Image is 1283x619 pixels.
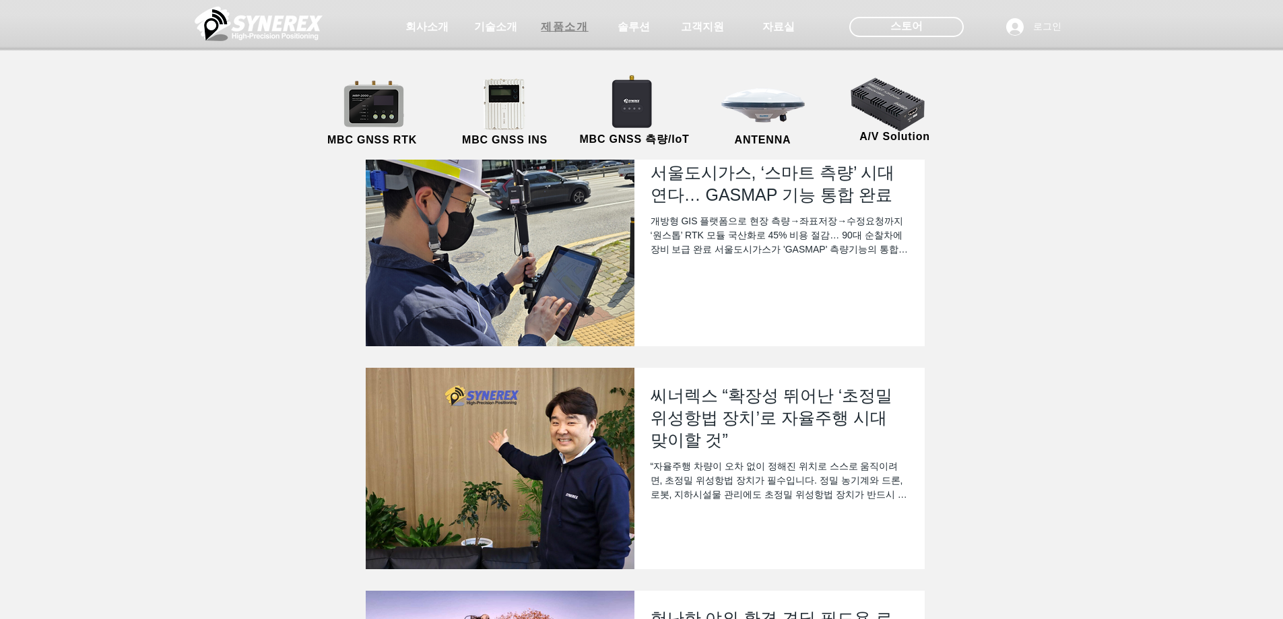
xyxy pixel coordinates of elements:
img: 씨너렉스 “확장성 뛰어난 ‘초정밀 위성항법 장치’로 자율주행 시대 맞이할 것” [366,368,634,569]
span: 회사소개 [405,20,449,34]
a: 회사소개 [393,13,461,40]
a: 제품소개 [531,13,599,40]
a: 씨너렉스 “확장성 뛰어난 ‘초정밀 위성항법 장치’로 자율주행 시대 맞이할 것” [651,384,909,459]
a: 고객지원 [669,13,736,40]
a: 솔루션 [600,13,667,40]
iframe: Wix Chat [1128,561,1283,619]
img: SynRTK__.png [599,67,667,135]
span: 제품소개 [541,20,588,34]
span: ANTENNA [735,134,791,146]
div: “자율주행 차량이 오차 없이 정해진 위치로 스스로 움직이려면, 초정밀 위성항법 장치가 필수입니다. 정밀 농기계와 드론, 로봇, 지하시설물 관리에도 초정밀 위성항법 장치가 반드... [651,459,909,502]
span: A/V Solution [859,131,930,143]
h2: 씨너렉스 “확장성 뛰어난 ‘초정밀 위성항법 장치’로 자율주행 시대 맞이할 것” [651,385,909,451]
a: MBC GNSS INS [445,77,566,148]
span: MBC GNSS INS [462,134,548,146]
a: ANTENNA [702,77,824,148]
span: 고객지원 [681,20,724,34]
a: A/V Solution [834,74,956,145]
img: 서울도시가스, ‘스마트 측량’ 시대 연다… GASMAP 기능 통합 완료 [366,145,634,346]
span: 로그인 [1028,20,1066,34]
button: 로그인 [997,14,1071,40]
span: MBC GNSS RTK [327,134,417,146]
span: 자료실 [762,20,795,34]
span: MBC GNSS 측량/IoT [579,133,689,147]
img: 씨너렉스_White_simbol_대지 1.png [195,3,323,44]
a: 자료실 [745,13,812,40]
a: MBC GNSS RTK [312,77,433,148]
div: 스토어 [849,17,964,37]
span: 기술소개 [474,20,517,34]
div: 개방형 GIS 플랫폼으로 현장 측량→좌표저장→수정요청까지 ‘원스톱’ RTK 모듈 국산화로 45% 비용 절감… 90대 순찰차에 장비 보급 완료 서울도시가스가 'GASMAP' 측... [651,214,909,257]
span: 솔루션 [618,20,650,34]
span: 스토어 [890,19,923,34]
a: MBC GNSS 측량/IoT [569,77,700,148]
img: MGI2000_front-removebg-preview (1).png [465,75,548,133]
a: 기술소개 [462,13,529,40]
